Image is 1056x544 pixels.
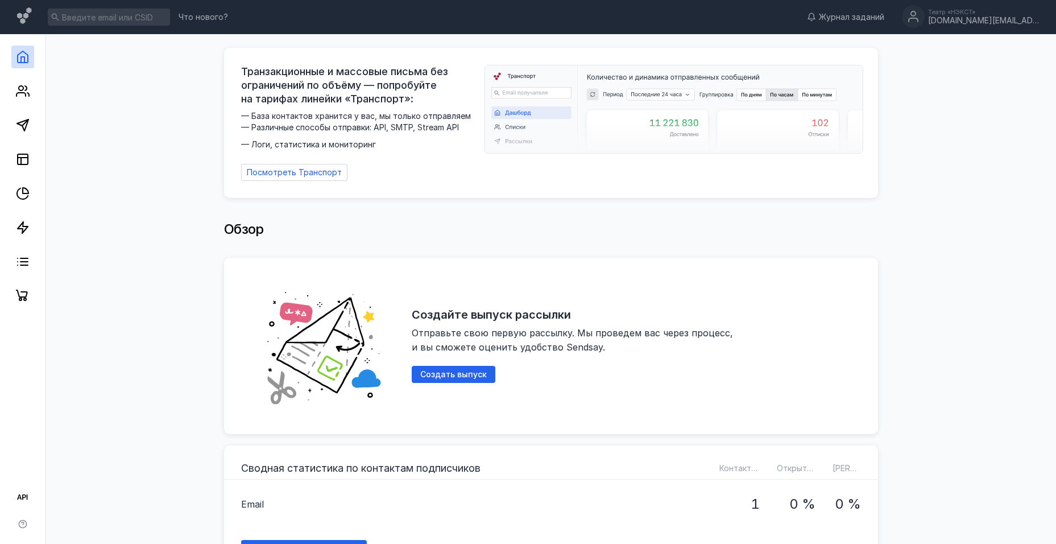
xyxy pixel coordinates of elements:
[412,308,571,322] h2: Создайте выпуск рассылки
[412,366,495,383] button: Создать выпуск
[789,497,815,512] h1: 0 %
[777,463,816,473] span: Открытий
[252,275,395,417] img: abd19fe006828e56528c6cd305e49c57.png
[819,11,884,23] span: Журнал заданий
[835,497,861,512] h1: 0 %
[751,497,760,512] h1: 1
[241,497,264,511] span: Email
[485,65,863,153] img: dashboard-transport-banner
[719,463,761,473] span: Контактов
[241,65,478,106] span: Транзакционные и массовые письма без ограничений по объёму — попробуйте на тарифах линейки «Транс...
[48,9,170,26] input: Введите email или CSID
[179,13,228,21] span: Что нового?
[224,221,264,237] span: Обзор
[928,9,1042,15] div: Театр «НЭКСТ»
[833,463,897,473] span: [PERSON_NAME]
[241,462,481,474] h3: Сводная статистика по контактам подписчиков
[241,110,478,150] span: — База контактов хранится у вас, мы только отправляем — Различные способы отправки: API, SMTP, St...
[801,11,890,23] a: Журнал заданий
[247,168,342,178] span: Посмотреть Транспорт
[173,13,234,21] a: Что нового?
[928,16,1042,26] div: [DOMAIN_NAME][EMAIL_ADDRESS][DOMAIN_NAME]
[412,327,736,353] span: Отправьте свою первую рассылку. Мы проведем вас через процесс, и вы сможете оценить удобство Send...
[241,164,347,181] a: Посмотреть Транспорт
[420,370,487,380] span: Создать выпуск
